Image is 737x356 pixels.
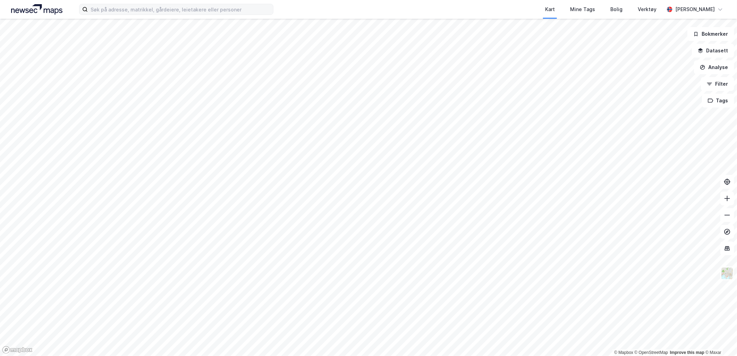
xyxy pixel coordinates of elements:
[638,5,656,14] div: Verktøy
[570,5,595,14] div: Mine Tags
[610,5,622,14] div: Bolig
[702,323,737,356] iframe: Chat Widget
[675,5,715,14] div: [PERSON_NAME]
[545,5,555,14] div: Kart
[88,4,273,15] input: Søk på adresse, matrikkel, gårdeiere, leietakere eller personer
[11,4,62,15] img: logo.a4113a55bc3d86da70a041830d287a7e.svg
